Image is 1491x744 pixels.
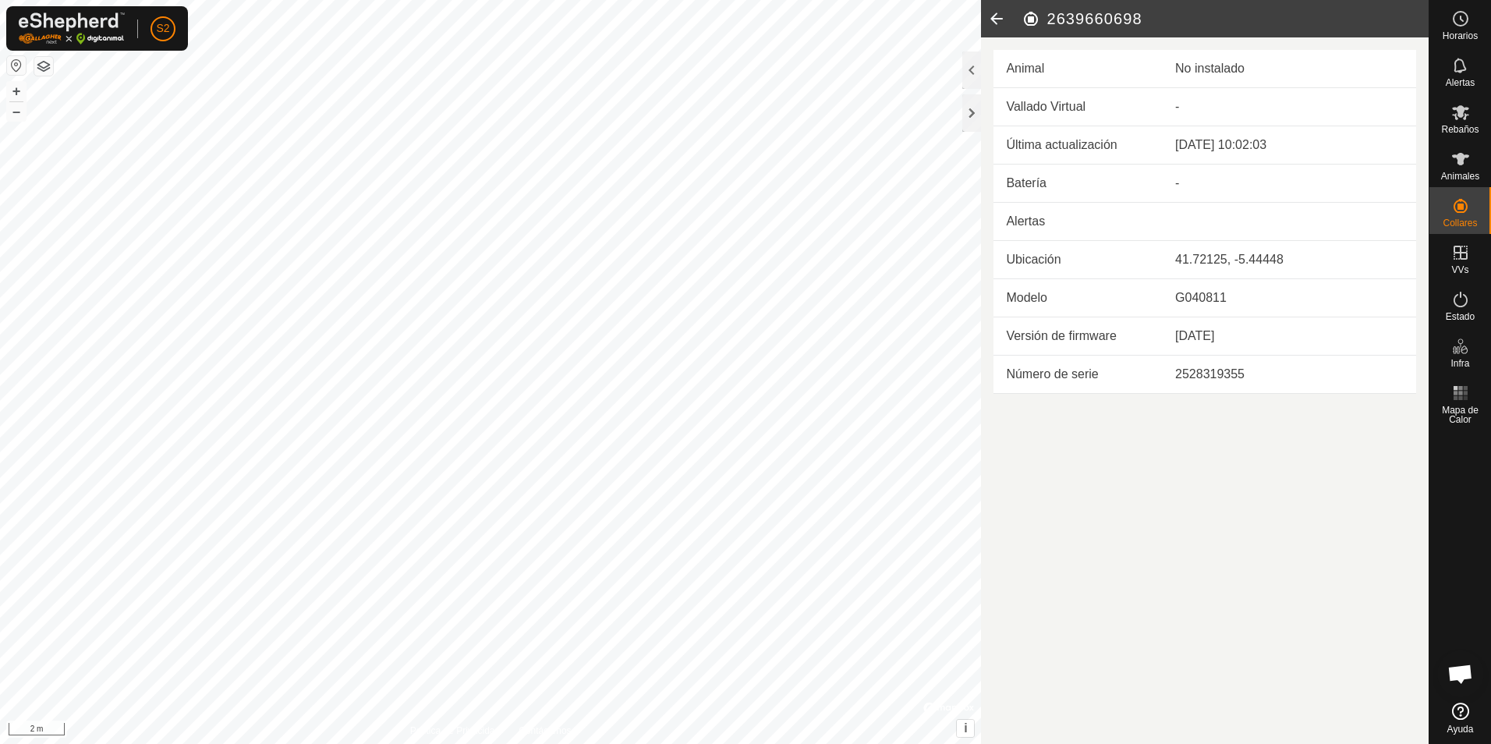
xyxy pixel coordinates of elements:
[1175,365,1404,384] div: 2528319355
[1437,650,1484,697] div: Chat abierto
[1446,78,1475,87] span: Alertas
[1175,289,1404,307] div: G040811
[156,20,169,37] span: S2
[993,241,1163,279] td: Ubicación
[1429,696,1491,740] a: Ayuda
[993,88,1163,126] td: Vallado Virtual
[1175,136,1404,154] div: [DATE] 10:02:03
[1022,9,1429,28] h2: 2639660698
[19,12,125,44] img: Logo Gallagher
[1443,218,1477,228] span: Collares
[1175,327,1404,345] div: [DATE]
[1450,359,1469,368] span: Infra
[1433,406,1487,424] span: Mapa de Calor
[993,203,1163,241] td: Alertas
[519,724,571,738] a: Contáctenos
[1175,100,1179,113] app-display-virtual-paddock-transition: -
[993,279,1163,317] td: Modelo
[1175,174,1404,193] div: -
[1441,172,1479,181] span: Animales
[957,720,974,737] button: i
[1446,312,1475,321] span: Estado
[1441,125,1479,134] span: Rebaños
[7,56,26,75] button: Restablecer Mapa
[1175,59,1404,78] div: No instalado
[993,165,1163,203] td: Batería
[1447,725,1474,734] span: Ayuda
[993,50,1163,88] td: Animal
[964,721,967,735] span: i
[1175,250,1404,269] div: 41.72125, -5.44448
[993,317,1163,356] td: Versión de firmware
[993,126,1163,165] td: Última actualización
[410,724,500,738] a: Política de Privacidad
[993,356,1163,394] td: Número de serie
[7,102,26,121] button: –
[7,82,26,101] button: +
[1451,265,1468,275] span: VVs
[34,57,53,76] button: Capas del Mapa
[1443,31,1478,41] span: Horarios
